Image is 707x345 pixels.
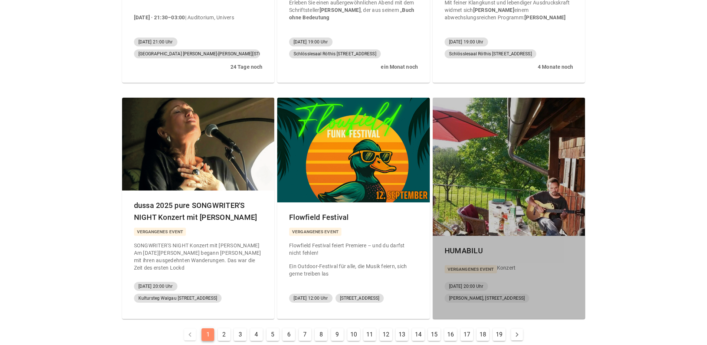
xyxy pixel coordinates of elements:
[511,329,523,341] button: Next page
[538,64,573,70] b: 4 Monate noch
[294,38,328,46] span: [DATE] 19:00 Uhr
[524,14,566,20] strong: [PERSON_NAME]
[294,294,328,303] span: [DATE] 12:00 Uhr
[381,64,418,70] b: ein Monat noch
[134,14,234,21] p: | Auditorium, Univers
[289,263,418,277] p: Ein Outdoor-Festival für alle, die Musik feiern, sich gerne treiben las
[234,328,246,341] button: Goto Page 3
[299,328,311,341] button: Goto Page 7
[230,64,262,70] b: 24 Tage noch
[428,328,441,341] button: Goto Page 15
[138,49,255,58] span: [GEOGRAPHIC_DATA] [PERSON_NAME]-[PERSON_NAME][STREET_ADDRESS]
[445,265,497,273] h5: VERGANGENES EVENT
[412,328,425,341] button: Goto Page 14
[449,282,484,291] span: [DATE] 20:00 Uhr
[449,49,532,58] span: Schlösslesaal Röthis [STREET_ADDRESS]
[449,38,484,46] span: [DATE] 19:00 Uhr
[347,328,360,341] button: Goto Page 10
[493,328,505,341] button: Goto Page 19
[461,328,473,341] button: Goto Page 17
[444,328,457,341] button: Goto Page 16
[320,7,361,13] strong: [PERSON_NAME]
[289,228,341,236] h5: VERGANGENES EVENT
[363,328,376,341] button: Goto Page 11
[218,328,230,341] button: Goto Page 2
[134,228,186,236] h5: VERGANGENES EVENT
[294,49,376,58] span: Schlösslesaal Röthis [STREET_ADDRESS]
[202,328,214,341] button: Current Page, Page 1
[138,294,217,303] span: Kultursteg Walgau [STREET_ADDRESS]
[449,294,525,303] span: [PERSON_NAME], [STREET_ADDRESS]
[128,193,269,229] div: dussa 2025 pure SONGWRITER'S NIGHT Konzert mit [PERSON_NAME]
[282,328,295,341] button: Goto Page 6
[315,328,327,341] button: Goto Page 8
[477,328,489,341] button: Goto Page 18
[439,239,579,263] div: HUMABILU
[497,264,516,271] div: Konzert
[122,326,585,343] nav: Pagination Navigation
[138,38,173,46] span: [DATE] 21:00 Uhr
[283,205,424,229] div: Flowfield Festival
[134,14,185,20] strong: [DATE] · 21:30–03:00
[331,328,344,341] button: Goto Page 9
[289,242,418,257] p: Flowfield Festival feiert Premiere – und du darfst nicht fehlen!
[473,7,514,13] strong: [PERSON_NAME]
[250,328,263,341] button: Goto Page 4
[340,294,380,303] span: [STREET_ADDRESS]
[380,328,392,341] button: Goto Page 12
[138,282,173,291] span: [DATE] 20:00 Uhr
[266,328,279,341] button: Goto Page 5
[134,242,263,271] div: SONGWRITER'S NIGHT Konzert mit [PERSON_NAME] Am [DATE][PERSON_NAME] begann [PERSON_NAME] mit ihre...
[396,328,408,341] button: Goto Page 13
